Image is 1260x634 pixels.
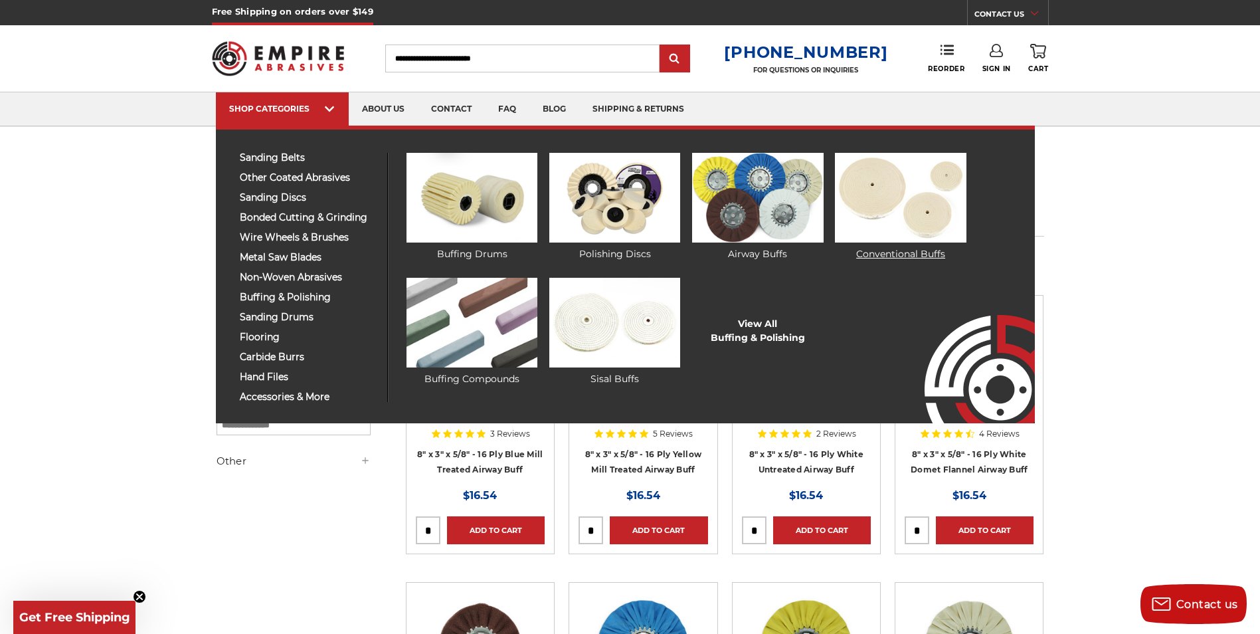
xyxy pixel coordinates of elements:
[1140,584,1247,624] button: Contact us
[133,590,146,603] button: Close teaser
[463,489,497,502] span: $16.54
[835,153,966,261] a: Conventional Buffs
[1028,64,1048,73] span: Cart
[982,64,1011,73] span: Sign In
[901,276,1035,423] img: Empire Abrasives Logo Image
[240,292,377,302] span: buffing & polishing
[692,153,823,243] img: Airway Buffs
[406,153,537,243] img: Buffing Drums
[928,44,964,72] a: Reorder
[835,153,966,243] img: Conventional Buffs
[240,173,377,183] span: other coated abrasives
[240,392,377,402] span: accessories & more
[485,92,529,126] a: faq
[240,312,377,322] span: sanding drums
[974,7,1048,25] a: CONTACT US
[417,449,543,475] a: 8" x 3" x 5/8" - 16 Ply Blue Mill Treated Airway Buff
[773,516,871,544] a: Add to Cart
[19,610,130,625] span: Get Free Shipping
[1176,598,1238,611] span: Contact us
[579,92,697,126] a: shipping & returns
[1028,44,1048,73] a: Cart
[447,516,545,544] a: Add to Cart
[952,489,986,502] span: $16.54
[406,278,537,368] img: Buffing Compounds
[626,489,660,502] span: $16.54
[217,453,371,469] h5: Other
[240,272,377,282] span: non-woven abrasives
[240,372,377,382] span: hand files
[418,92,485,126] a: contact
[979,430,1020,438] span: 4 Reviews
[724,43,887,62] a: [PHONE_NUMBER]
[789,489,823,502] span: $16.54
[610,516,707,544] a: Add to Cart
[653,430,693,438] span: 5 Reviews
[585,449,702,475] a: 8" x 3" x 5/8" - 16 Ply Yellow Mill Treated Airway Buff
[549,153,680,261] a: Polishing Discs
[240,352,377,362] span: carbide burrs
[529,92,579,126] a: blog
[549,153,680,243] img: Polishing Discs
[816,430,856,438] span: 2 Reviews
[240,233,377,243] span: wire wheels & brushes
[229,104,335,114] div: SHOP CATEGORIES
[549,278,680,368] img: Sisal Buffs
[936,516,1034,544] a: Add to Cart
[711,317,805,345] a: View AllBuffing & Polishing
[240,193,377,203] span: sanding discs
[911,449,1028,475] a: 8" x 3" x 5/8" - 16 Ply White Domet Flannel Airway Buff
[724,66,887,74] p: FOR QUESTIONS OR INQUIRIES
[490,430,530,438] span: 3 Reviews
[928,64,964,73] span: Reorder
[406,153,537,261] a: Buffing Drums
[549,278,680,386] a: Sisal Buffs
[212,33,345,84] img: Empire Abrasives
[240,153,377,163] span: sanding belts
[240,332,377,342] span: flooring
[240,213,377,223] span: bonded cutting & grinding
[406,278,537,386] a: Buffing Compounds
[662,46,688,72] input: Submit
[13,601,135,634] div: Get Free ShippingClose teaser
[240,253,377,263] span: metal saw blades
[692,153,823,261] a: Airway Buffs
[349,92,418,126] a: about us
[749,449,863,475] a: 8" x 3" x 5/8" - 16 Ply White Untreated Airway Buff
